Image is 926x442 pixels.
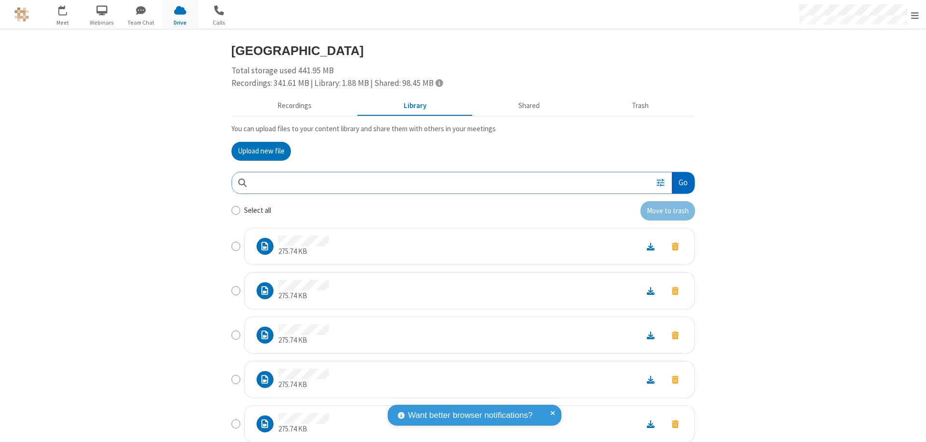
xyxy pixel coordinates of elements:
[638,374,663,385] a: Download file
[278,290,329,302] p: 275.74 KB
[231,124,695,135] p: You can upload files to your content library and share them with others in your meetings
[84,18,120,27] span: Webinars
[638,241,663,252] a: Download file
[244,205,271,216] label: Select all
[278,246,329,257] p: 275.74 KB
[663,417,687,430] button: Move to trash
[638,418,663,429] a: Download file
[473,97,586,115] button: Shared during meetings
[638,285,663,296] a: Download file
[902,417,919,435] iframe: Chat
[278,424,329,435] p: 275.74 KB
[663,329,687,342] button: Move to trash
[65,5,71,13] div: 1
[231,97,358,115] button: Recorded meetings
[231,44,695,57] h3: [GEOGRAPHIC_DATA]
[278,379,329,390] p: 275.74 KB
[436,79,443,87] span: Totals displayed include files that have been moved to the trash.
[123,18,159,27] span: Team Chat
[231,77,695,90] div: Recordings: 341.61 MB | Library: 1.88 MB | Shared: 98.45 MB
[45,18,81,27] span: Meet
[14,7,29,22] img: QA Selenium DO NOT DELETE OR CHANGE
[358,97,473,115] button: Content library
[640,201,695,221] button: Move to trash
[408,409,532,422] span: Want better browser notifications?
[672,172,694,194] button: Go
[278,335,329,346] p: 275.74 KB
[162,18,198,27] span: Drive
[201,18,237,27] span: Calls
[231,65,695,89] div: Total storage used 441.95 MB
[231,142,291,161] button: Upload new file
[586,97,695,115] button: Trash
[663,284,687,297] button: Move to trash
[638,330,663,341] a: Download file
[663,373,687,386] button: Move to trash
[663,240,687,253] button: Move to trash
